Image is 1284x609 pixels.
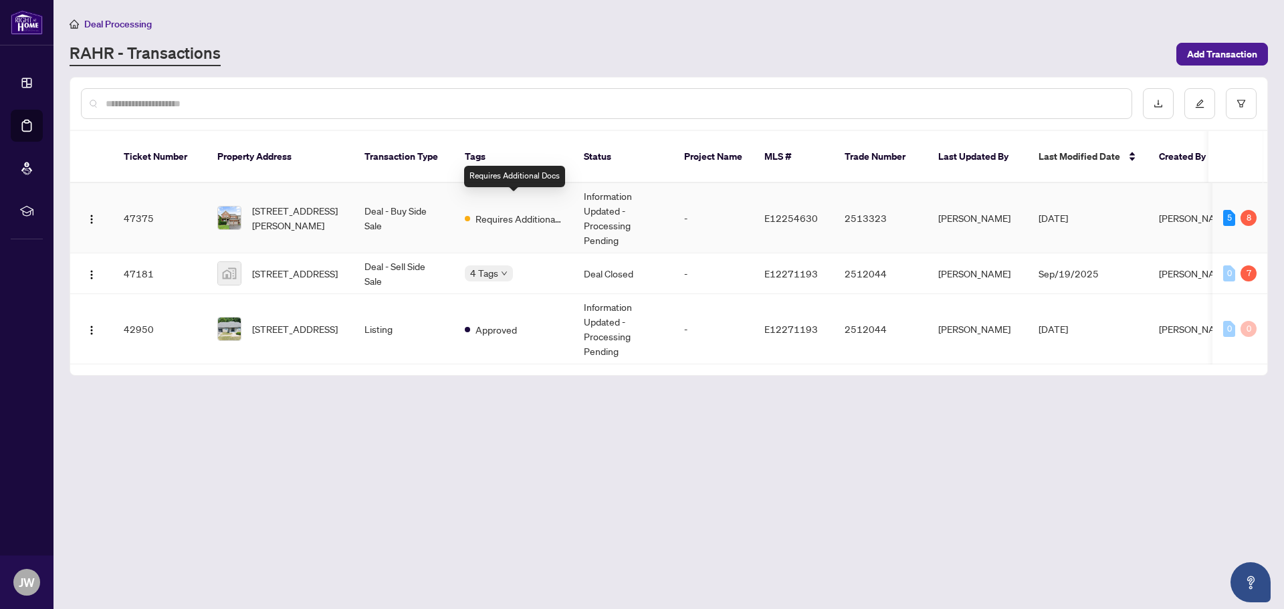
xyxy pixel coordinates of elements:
[573,294,673,364] td: Information Updated - Processing Pending
[475,322,517,337] span: Approved
[81,263,102,284] button: Logo
[1184,88,1215,119] button: edit
[1195,99,1204,108] span: edit
[834,131,928,183] th: Trade Number
[1176,43,1268,66] button: Add Transaction
[70,42,221,66] a: RAHR - Transactions
[252,266,338,281] span: [STREET_ADDRESS]
[475,211,562,226] span: Requires Additional Docs
[81,318,102,340] button: Logo
[1241,265,1257,281] div: 7
[84,18,152,30] span: Deal Processing
[1223,210,1235,226] div: 5
[70,19,79,29] span: home
[764,267,818,279] span: E12271193
[1143,88,1174,119] button: download
[113,253,207,294] td: 47181
[354,253,454,294] td: Deal - Sell Side Sale
[19,573,35,592] span: JW
[928,183,1028,253] td: [PERSON_NAME]
[764,212,818,224] span: E12254630
[834,183,928,253] td: 2513323
[1237,99,1246,108] span: filter
[1159,212,1231,224] span: [PERSON_NAME]
[673,253,754,294] td: -
[454,131,573,183] th: Tags
[218,262,241,285] img: thumbnail-img
[673,294,754,364] td: -
[252,322,338,336] span: [STREET_ADDRESS]
[573,131,673,183] th: Status
[501,270,508,277] span: down
[218,318,241,340] img: thumbnail-img
[354,131,454,183] th: Transaction Type
[1154,99,1163,108] span: download
[928,253,1028,294] td: [PERSON_NAME]
[764,323,818,335] span: E12271193
[252,203,343,233] span: [STREET_ADDRESS][PERSON_NAME]
[218,207,241,229] img: thumbnail-img
[928,294,1028,364] td: [PERSON_NAME]
[113,183,207,253] td: 47375
[1187,43,1257,65] span: Add Transaction
[86,269,97,280] img: Logo
[1241,210,1257,226] div: 8
[81,207,102,229] button: Logo
[470,265,498,281] span: 4 Tags
[1241,321,1257,337] div: 0
[1039,212,1068,224] span: [DATE]
[1230,562,1271,602] button: Open asap
[573,253,673,294] td: Deal Closed
[86,325,97,336] img: Logo
[1039,267,1099,279] span: Sep/19/2025
[207,131,354,183] th: Property Address
[1039,323,1068,335] span: [DATE]
[354,294,454,364] td: Listing
[113,131,207,183] th: Ticket Number
[113,294,207,364] td: 42950
[1226,88,1257,119] button: filter
[754,131,834,183] th: MLS #
[1159,323,1231,335] span: [PERSON_NAME]
[1223,265,1235,281] div: 0
[834,253,928,294] td: 2512044
[86,214,97,225] img: Logo
[11,10,43,35] img: logo
[464,166,565,187] div: Requires Additional Docs
[673,183,754,253] td: -
[928,131,1028,183] th: Last Updated By
[573,183,673,253] td: Information Updated - Processing Pending
[1039,149,1120,164] span: Last Modified Date
[1028,131,1148,183] th: Last Modified Date
[1148,131,1228,183] th: Created By
[1223,321,1235,337] div: 0
[834,294,928,364] td: 2512044
[673,131,754,183] th: Project Name
[354,183,454,253] td: Deal - Buy Side Sale
[1159,267,1231,279] span: [PERSON_NAME]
